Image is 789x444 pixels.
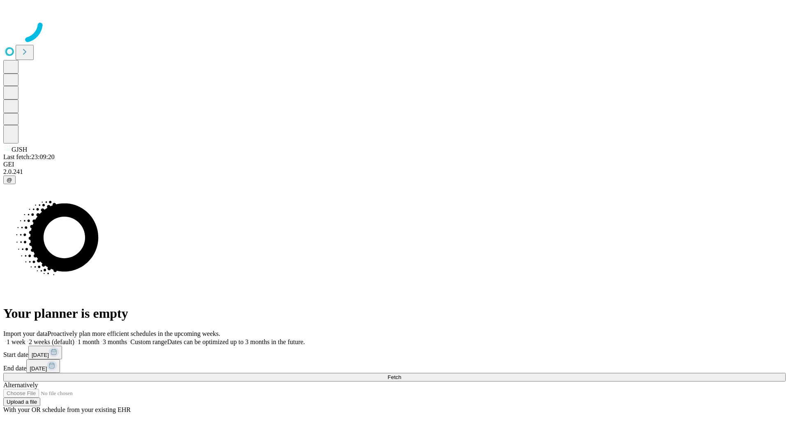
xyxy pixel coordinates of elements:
[3,168,786,176] div: 2.0.241
[3,306,786,321] h1: Your planner is empty
[26,359,60,373] button: [DATE]
[130,338,167,345] span: Custom range
[3,406,131,413] span: With your OR schedule from your existing EHR
[3,346,786,359] div: Start date
[32,352,49,358] span: [DATE]
[103,338,127,345] span: 3 months
[30,365,47,372] span: [DATE]
[28,346,62,359] button: [DATE]
[78,338,99,345] span: 1 month
[48,330,220,337] span: Proactively plan more efficient schedules in the upcoming weeks.
[3,176,16,184] button: @
[3,398,40,406] button: Upload a file
[12,146,27,153] span: GJSH
[3,161,786,168] div: GEI
[7,338,25,345] span: 1 week
[3,153,55,160] span: Last fetch: 23:09:20
[3,373,786,382] button: Fetch
[388,374,401,380] span: Fetch
[3,382,38,388] span: Alternatively
[3,330,48,337] span: Import your data
[29,338,74,345] span: 2 weeks (default)
[7,177,12,183] span: @
[167,338,305,345] span: Dates can be optimized up to 3 months in the future.
[3,359,786,373] div: End date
